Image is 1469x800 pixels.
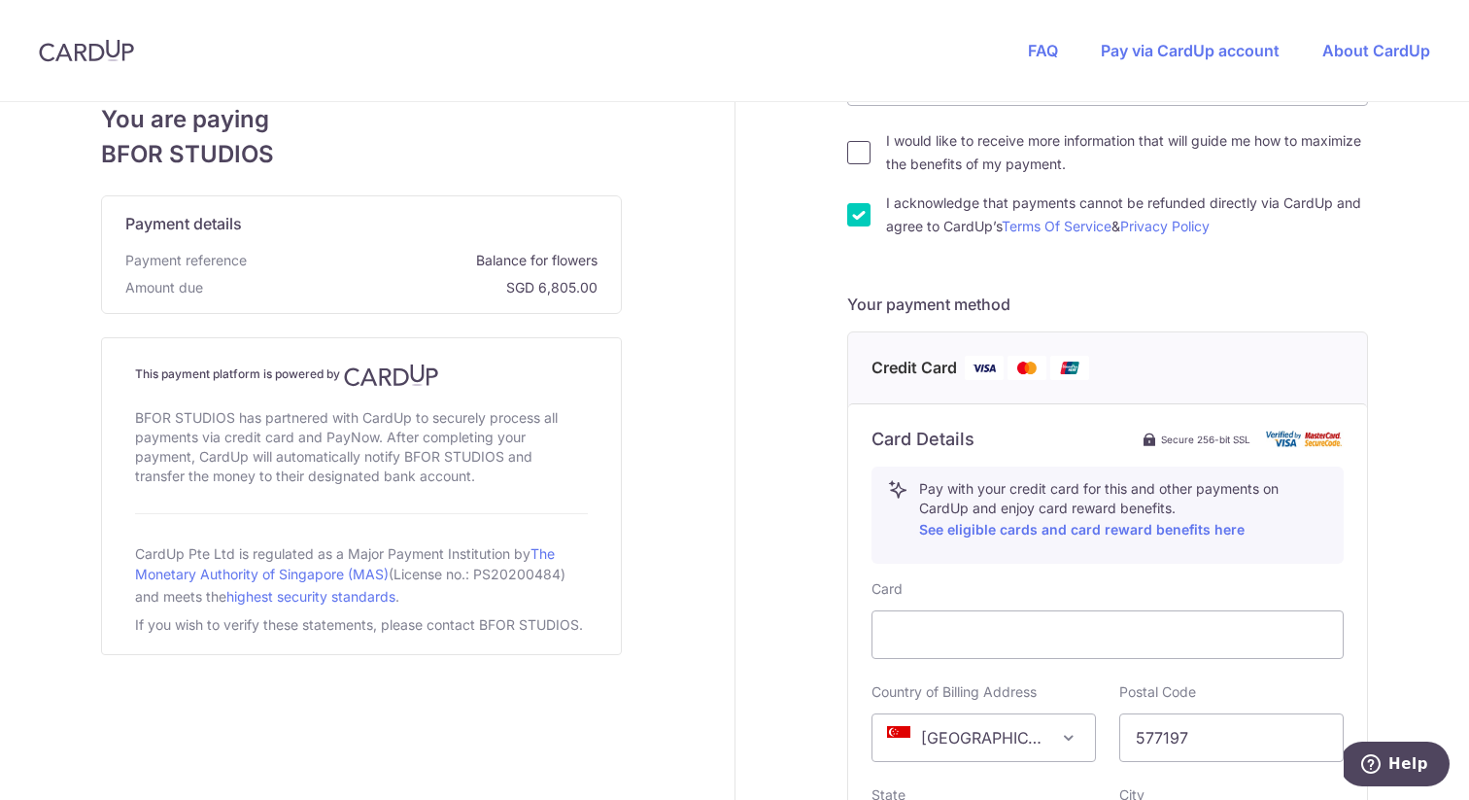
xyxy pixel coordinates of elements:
[39,39,134,62] img: CardUp
[871,356,957,380] span: Credit Card
[871,428,974,451] h6: Card Details
[919,521,1245,538] a: See eligible cards and card reward benefits here
[1008,356,1046,380] img: Mastercard
[919,479,1327,541] p: Pay with your credit card for this and other payments on CardUp and enjoy card reward benefits.
[226,588,395,605] a: highest security standards
[886,129,1368,176] label: I would like to receive more information that will guide me how to maximize the benefits of my pa...
[1028,41,1058,60] a: FAQ
[101,137,622,172] span: BFOR STUDIOS
[872,714,1095,761] span: Singapore
[135,611,587,639] div: If you wish to verify these statements, please contact BFOR STUDIOS.
[135,364,588,387] h4: This payment platform is powered by
[888,623,1327,646] iframe: Secure card payment input frame
[1119,682,1196,702] label: Postal Code
[1050,356,1089,380] img: Union Pay
[1002,218,1111,234] a: Terms Of Service
[125,212,242,235] span: Payment details
[211,278,598,297] span: SGD 6,805.00
[886,191,1368,238] label: I acknowledge that payments cannot be refunded directly via CardUp and agree to CardUp’s &
[847,293,1368,316] h5: Your payment method
[1322,41,1430,60] a: About CardUp
[1266,431,1344,447] img: card secure
[135,404,588,490] div: BFOR STUDIOS has partnered with CardUp to securely process all payments via credit card and PayNo...
[344,364,439,387] img: CardUp
[255,251,598,270] span: Balance for flowers
[1161,432,1250,447] span: Secure 256-bit SSL
[125,278,203,297] span: Amount due
[135,538,588,611] div: CardUp Pte Ltd is regulated as a Major Payment Institution by (License no.: PS20200484) and meets...
[871,682,1037,702] label: Country of Billing Address
[1119,713,1344,762] input: Example 123456
[1101,41,1280,60] a: Pay via CardUp account
[101,102,622,137] span: You are paying
[125,251,247,270] span: Payment reference
[871,579,903,599] label: Card
[1344,742,1450,790] iframe: Opens a widget where you can find more information
[1120,218,1210,234] a: Privacy Policy
[871,713,1096,762] span: Singapore
[965,356,1004,380] img: Visa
